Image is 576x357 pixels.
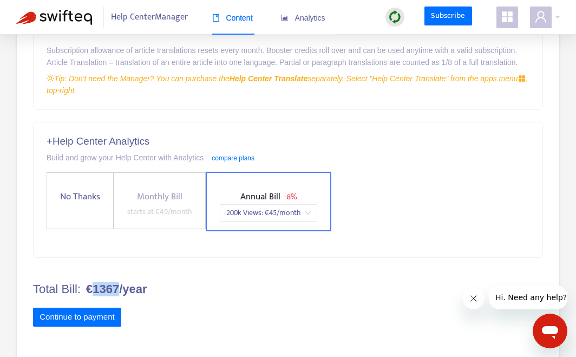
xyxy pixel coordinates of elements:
a: compare plans [212,154,254,162]
iframe: Button to launch messaging window [533,314,567,348]
a: Subscribe [424,7,472,26]
b: €1367/year [86,282,147,296]
span: Annual Bill [240,189,280,204]
span: book [212,14,220,22]
iframe: Message from company [489,285,567,309]
iframe: Close message [463,288,485,309]
span: appstore [518,75,526,82]
button: Continue to payment [33,308,121,327]
h4: Total Bill: [33,282,543,296]
span: Content [212,14,253,22]
span: Monthly Bill [137,189,182,204]
div: Subscription allowance of article translations resets every month. Booster credits roll over and ... [47,44,529,56]
span: appstore [501,10,514,23]
span: starts at € 49 /month [127,205,192,218]
span: No Thanks [56,190,104,204]
span: area-chart [281,14,289,22]
strong: Help Center Translate [230,74,307,83]
div: Build and grow your Help Center with Analytics [47,152,529,164]
div: Article Translation = translation of an entire article into one language. Partial or paragraph tr... [47,56,529,68]
span: Help Center Manager [111,7,188,28]
h5: + Help Center Analytics [47,135,529,148]
img: sync.dc5367851b00ba804db3.png [388,10,402,24]
img: Swifteq [16,10,92,25]
span: user [534,10,547,23]
span: 200k Views : € 45 /month [226,205,311,221]
span: Analytics [281,14,325,22]
div: Tip: Don't need the Manager? You can purchase the separately. Select "Help Center Translate" from... [47,73,529,96]
span: - 8% [285,191,297,203]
